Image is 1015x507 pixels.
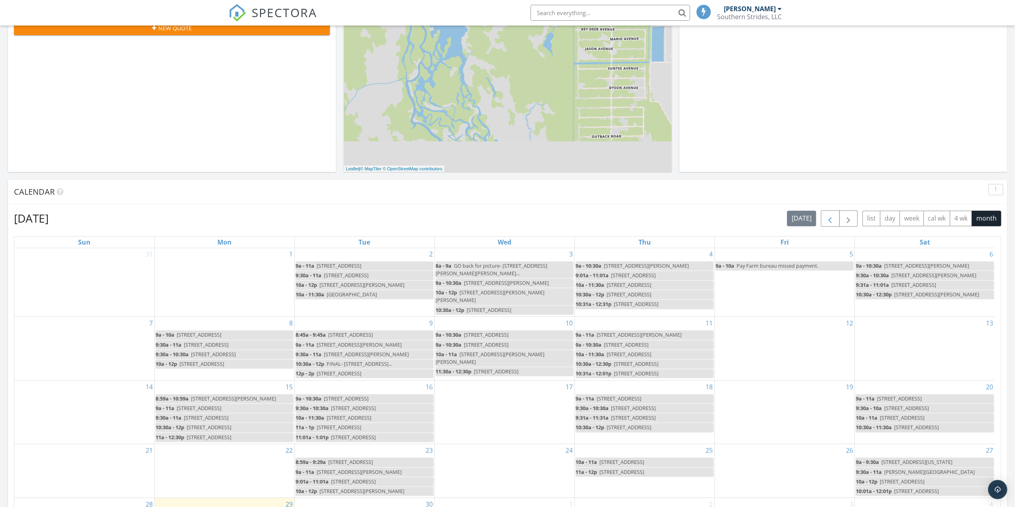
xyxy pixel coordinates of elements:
[216,237,233,248] a: Monday
[855,380,995,444] td: Go to September 20, 2025
[296,478,329,485] span: 9:01a - 11:01a
[879,478,924,485] span: [STREET_ADDRESS]
[717,13,782,21] div: Southern Strides, LLC
[14,444,154,498] td: Go to September 21, 2025
[877,395,921,402] span: [STREET_ADDRESS]
[331,478,376,485] span: [STREET_ADDRESS]
[346,166,359,171] a: Leaflet
[950,211,972,226] button: 4 wk
[599,458,644,466] span: [STREET_ADDRESS]
[894,424,938,431] span: [STREET_ADDRESS]
[434,248,574,317] td: Go to September 3, 2025
[296,424,314,431] span: 11a - 1p
[14,210,49,226] h2: [DATE]
[894,291,979,298] span: [STREET_ADDRESS][PERSON_NAME]
[177,331,221,338] span: [STREET_ADDRESS]
[177,404,221,412] span: [STREET_ADDRESS]
[855,478,877,485] span: 10a - 12p
[779,237,790,248] a: Friday
[855,281,889,288] span: 9:31a - 11:01a
[467,306,511,314] span: [STREET_ADDRESS]
[464,279,549,286] span: [STREET_ADDRESS][PERSON_NAME]
[918,237,932,248] a: Saturday
[436,331,461,338] span: 9a - 10:30a
[855,468,881,475] span: 9:30a - 11a
[899,211,924,226] button: week
[564,444,574,457] a: Go to September 24, 2025
[614,300,658,308] span: [STREET_ADDRESS]
[575,331,594,338] span: 9a - 11a
[156,360,177,367] span: 10a - 12p
[884,404,928,412] span: [STREET_ADDRESS]
[708,248,714,260] a: Go to September 4, 2025
[296,395,321,402] span: 9a - 10:30a
[474,368,518,375] span: [STREET_ADDRESS]
[855,487,891,495] span: 10:01a - 12:01p
[296,404,329,412] span: 9:30a - 10:30a
[14,380,154,444] td: Go to September 14, 2025
[715,444,855,498] td: Go to September 26, 2025
[252,4,317,21] span: SPECTORA
[607,281,651,288] span: [STREET_ADDRESS]
[317,370,361,377] span: [STREET_ADDRESS]
[77,237,92,248] a: Sunday
[894,487,938,495] span: [STREET_ADDRESS]
[575,468,597,475] span: 11a - 12p
[424,444,434,457] a: Go to September 23, 2025
[724,5,776,13] div: [PERSON_NAME]
[704,381,714,393] a: Go to September 18, 2025
[294,444,434,498] td: Go to September 23, 2025
[575,444,715,498] td: Go to September 25, 2025
[530,5,690,21] input: Search everything...
[844,381,854,393] a: Go to September 19, 2025
[496,237,513,248] a: Wednesday
[154,317,294,380] td: Go to September 8, 2025
[575,424,604,431] span: 10:30a - 12p
[296,360,324,367] span: 10:30a - 12p
[575,404,609,412] span: 9:30a - 10:30a
[787,211,816,226] button: [DATE]
[296,468,314,475] span: 9a - 11a
[862,211,880,226] button: list
[855,404,881,412] span: 9:30a - 10a
[319,487,404,495] span: [STREET_ADDRESS][PERSON_NAME]
[597,331,682,338] span: [STREET_ADDRESS][PERSON_NAME]
[296,281,317,288] span: 10a - 12p
[327,414,371,421] span: [STREET_ADDRESS]
[14,248,154,317] td: Go to August 31, 2025
[855,395,874,402] span: 9a - 11a
[855,444,995,498] td: Go to September 27, 2025
[637,237,652,248] a: Thursday
[436,341,461,348] span: 9a - 10:30a
[296,370,314,377] span: 12p - 2p
[327,291,377,298] span: [GEOGRAPHIC_DATA]
[847,248,854,260] a: Go to September 5, 2025
[599,468,644,475] span: [STREET_ADDRESS]
[839,210,858,227] button: Next month
[179,360,224,367] span: [STREET_ADDRESS]
[575,360,611,367] span: 10:30a - 12:30p
[436,262,547,277] span: GO back for picture- [STREET_ADDRESS][PERSON_NAME][PERSON_NAME]...
[328,331,373,338] span: [STREET_ADDRESS]
[284,444,294,457] a: Go to September 22, 2025
[317,262,361,269] span: [STREET_ADDRESS]
[428,248,434,260] a: Go to September 2, 2025
[568,248,574,260] a: Go to September 3, 2025
[988,248,995,260] a: Go to September 6, 2025
[607,351,651,358] span: [STREET_ADDRESS]
[14,186,55,197] span: Calendar
[611,414,656,421] span: [STREET_ADDRESS]
[575,414,609,421] span: 9:31a - 11:31a
[988,480,1007,499] div: Open Intercom Messenger
[891,281,936,288] span: [STREET_ADDRESS]
[604,262,689,269] span: [STREET_ADDRESS][PERSON_NAME]
[317,424,361,431] span: [STREET_ADDRESS]
[154,380,294,444] td: Go to September 15, 2025
[317,341,402,348] span: [STREET_ADDRESS][PERSON_NAME]
[855,458,879,466] span: 9a - 9:30a
[575,370,611,377] span: 10:31a - 12:01p
[317,468,402,475] span: [STREET_ADDRESS][PERSON_NAME]
[855,414,877,421] span: 10a - 11a
[144,248,154,260] a: Go to August 31, 2025
[855,424,891,431] span: 10:30a - 11:30a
